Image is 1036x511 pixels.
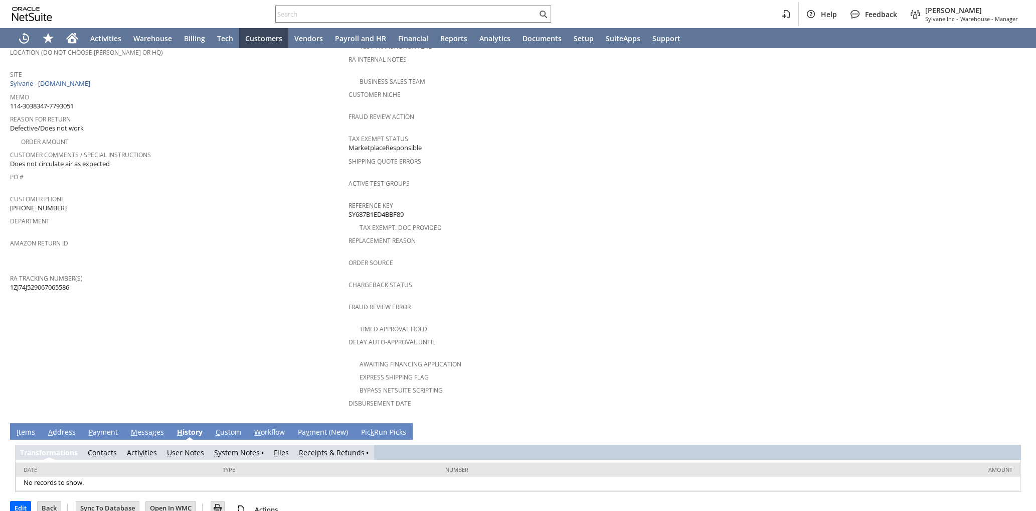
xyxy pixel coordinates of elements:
[12,7,52,21] svg: logo
[177,427,183,437] span: H
[252,427,287,438] a: Workflow
[10,79,93,88] a: Sylvane - [DOMAIN_NAME]
[360,360,461,368] a: Awaiting Financing Application
[10,70,22,79] a: Site
[12,28,36,48] a: Recent Records
[392,28,434,48] a: Financial
[294,34,323,43] span: Vendors
[214,448,260,457] a: System Notes
[956,15,958,23] span: -
[349,259,393,267] a: Order Source
[131,427,137,437] span: M
[288,28,329,48] a: Vendors
[14,427,38,438] a: Items
[349,338,435,346] a: Delay Auto-Approval Until
[349,55,407,64] a: RA Internal Notes
[349,112,414,121] a: Fraud Review Action
[16,477,1020,491] td: No records to show.
[701,466,1012,473] div: Amount
[167,448,204,457] a: User Notes
[86,427,120,438] a: Payment
[479,34,510,43] span: Analytics
[360,223,442,232] a: Tax Exempt. Doc Provided
[48,427,53,437] span: A
[127,28,178,48] a: Warehouse
[175,427,205,438] a: History
[10,217,50,225] a: Department
[349,143,422,153] span: MarketplaceResponsible
[21,138,69,146] a: Order Amount
[10,93,29,101] a: Memo
[349,281,412,289] a: Chargeback Status
[349,303,411,311] a: Fraud Review Error
[349,179,410,188] a: Active Test Groups
[960,15,1018,23] span: Warehouse - Manager
[445,466,685,473] div: Number
[89,427,93,437] span: P
[92,448,96,457] span: o
[440,34,467,43] span: Reports
[360,325,427,333] a: Timed Approval Hold
[299,448,303,457] span: R
[20,448,24,457] span: T
[127,448,157,457] a: Activities
[276,8,537,20] input: Search
[223,466,430,473] div: Type
[925,15,954,23] span: Sylvane Inc
[88,448,117,457] a: Contacts
[66,32,78,44] svg: Home
[18,32,30,44] svg: Recent Records
[10,151,151,159] a: Customer Comments / Special Instructions
[217,34,233,43] span: Tech
[349,90,401,99] a: Customer Niche
[568,28,600,48] a: Setup
[274,448,289,457] a: Files
[537,8,549,20] svg: Search
[821,10,837,19] span: Help
[36,28,60,48] div: Shortcuts
[335,34,386,43] span: Payroll and HR
[274,448,277,457] span: F
[10,101,74,111] span: 114-3038347-7793051
[371,427,374,437] span: k
[359,427,409,438] a: PickRun Picks
[606,34,640,43] span: SuiteApps
[434,28,473,48] a: Reports
[349,399,411,408] a: Disbursement Date
[925,6,1018,15] span: [PERSON_NAME]
[24,466,208,473] div: Date
[10,274,83,283] a: RA Tracking Number(s)
[84,28,127,48] a: Activities
[60,28,84,48] a: Home
[10,159,110,169] span: Does not circulate air as expected
[139,448,143,457] span: v
[10,115,71,123] a: Reason For Return
[10,283,69,292] span: 1ZJ74J529067065586
[652,34,680,43] span: Support
[299,448,365,457] a: Receipts & Refunds
[239,28,288,48] a: Customers
[398,34,428,43] span: Financial
[360,386,443,395] a: Bypass NetSuite Scripting
[10,203,67,213] span: [PHONE_NUMBER]
[349,236,416,245] a: Replacement reason
[360,77,425,86] a: Business Sales Team
[349,201,393,210] a: Reference Key
[90,34,121,43] span: Activities
[10,173,24,181] a: PO #
[20,448,78,457] a: Transformations
[1008,425,1020,437] a: Unrolled view on
[216,427,220,437] span: C
[600,28,646,48] a: SuiteApps
[295,427,351,438] a: Payment (New)
[42,32,54,44] svg: Shortcuts
[10,195,65,203] a: Customer Phone
[245,34,282,43] span: Customers
[865,10,897,19] span: Feedback
[211,28,239,48] a: Tech
[254,427,261,437] span: W
[329,28,392,48] a: Payroll and HR
[473,28,516,48] a: Analytics
[360,373,429,381] a: Express Shipping Flag
[46,427,78,438] a: Address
